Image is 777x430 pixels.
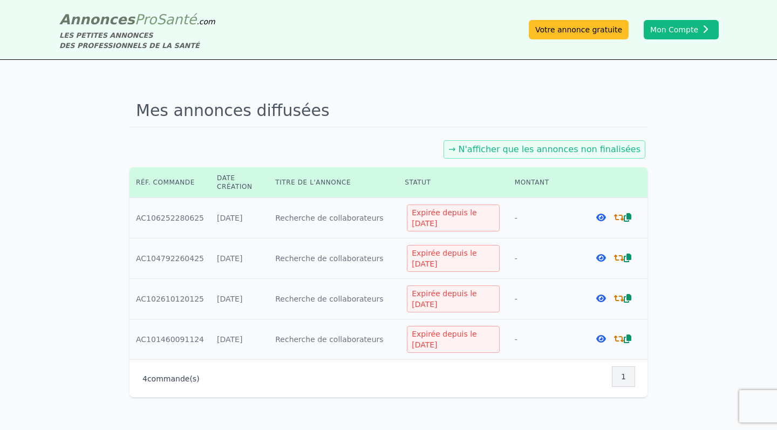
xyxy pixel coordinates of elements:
[59,30,215,51] div: LES PETITES ANNONCES DES PROFESSIONNELS DE LA SANTÉ
[59,11,135,28] span: Annonces
[269,167,398,198] th: Titre de l'annonce
[644,20,719,39] button: Mon Compte
[508,238,581,279] td: -
[156,11,196,28] span: Santé
[135,11,157,28] span: Pro
[129,167,210,198] th: Réf. commande
[508,167,581,198] th: Montant
[142,374,147,383] span: 4
[129,238,210,279] td: AC104792260425
[508,279,581,319] td: -
[614,213,624,222] i: Renouveler la commande
[269,238,398,279] td: Recherche de collaborateurs
[407,326,500,353] div: Expirée depuis le [DATE]
[624,335,631,343] i: Dupliquer l'annonce
[596,294,606,303] i: Voir l'annonce
[407,204,500,231] div: Expirée depuis le [DATE]
[210,167,269,198] th: Date création
[596,335,606,343] i: Voir l'annonce
[614,335,624,343] i: Renouveler la commande
[621,371,626,382] span: 1
[624,294,631,303] i: Dupliquer l'annonce
[129,319,210,360] td: AC101460091124
[129,279,210,319] td: AC102610120125
[508,319,581,360] td: -
[210,238,269,279] td: [DATE]
[596,254,606,262] i: Voir l'annonce
[129,94,647,127] h1: Mes annonces diffusées
[142,373,200,384] p: commande(s)
[269,198,398,238] td: Recherche de collaborateurs
[59,11,215,28] a: AnnoncesProSanté.com
[614,294,624,303] i: Renouveler la commande
[407,285,500,312] div: Expirée depuis le [DATE]
[407,245,500,272] div: Expirée depuis le [DATE]
[269,319,398,360] td: Recherche de collaborateurs
[529,20,629,39] a: Votre annonce gratuite
[614,254,624,262] i: Renouveler la commande
[508,198,581,238] td: -
[448,144,640,154] a: → N'afficher que les annonces non finalisées
[210,319,269,360] td: [DATE]
[596,213,606,222] i: Voir l'annonce
[398,167,508,198] th: Statut
[196,17,215,26] span: .com
[129,198,210,238] td: AC106252280625
[210,279,269,319] td: [DATE]
[269,279,398,319] td: Recherche de collaborateurs
[624,254,631,262] i: Dupliquer l'annonce
[624,213,631,222] i: Dupliquer l'annonce
[210,198,269,238] td: [DATE]
[612,366,635,387] nav: Pagination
